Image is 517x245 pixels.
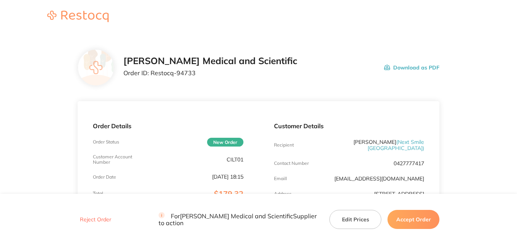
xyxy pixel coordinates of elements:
[207,138,243,147] span: New Order
[40,11,116,23] a: Restocq logo
[384,56,439,79] button: Download as PDF
[274,161,309,166] p: Contact Number
[123,69,297,76] p: Order ID: Restocq- 94733
[274,191,292,197] p: Address
[394,160,424,166] p: 0427777417
[93,154,143,165] p: Customer Account Number
[274,176,287,181] p: Emaill
[227,156,243,163] p: CILT01
[274,122,425,129] p: Customer Details
[93,122,243,129] p: Order Details
[387,210,439,229] button: Accept Order
[93,191,103,196] p: Total
[40,11,116,22] img: Restocq logo
[368,139,424,152] span: ( Next Smile [GEOGRAPHIC_DATA] )
[159,212,320,227] p: For [PERSON_NAME] Medical and Scientific Supplier to action
[212,174,243,180] p: [DATE] 18:15
[214,189,243,198] span: $179.32
[274,142,294,148] p: Recipient
[374,191,424,197] p: [STREET_ADDRESS]
[93,174,116,180] p: Order Date
[78,216,113,223] button: Reject Order
[334,175,424,182] a: [EMAIL_ADDRESS][DOMAIN_NAME]
[93,139,119,145] p: Order Status
[329,210,381,229] button: Edit Prices
[123,56,297,66] h2: [PERSON_NAME] Medical and Scientific
[324,139,424,151] p: [PERSON_NAME]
